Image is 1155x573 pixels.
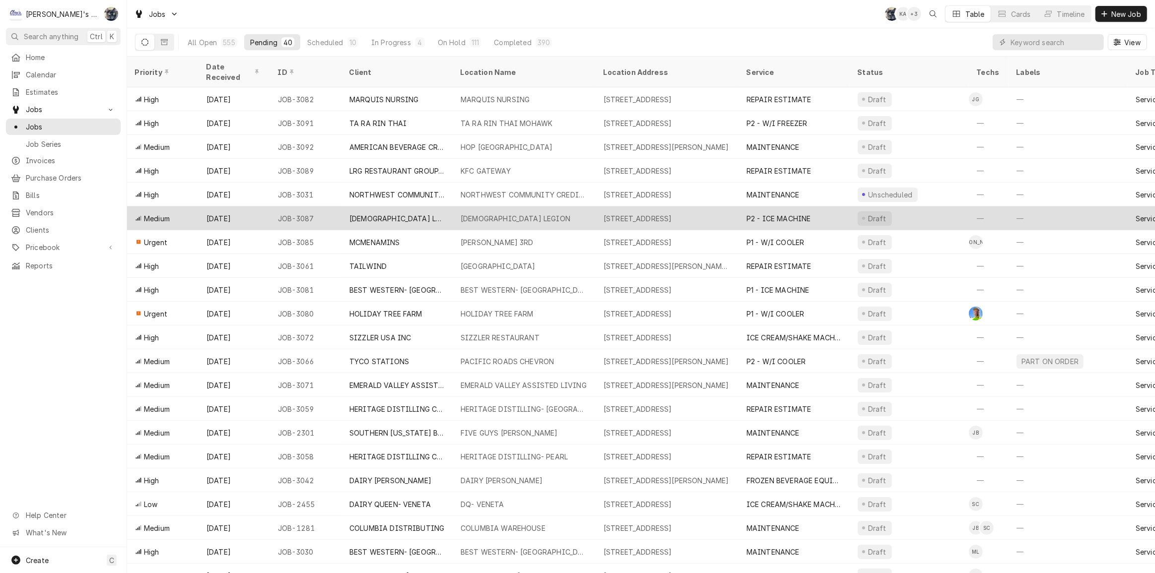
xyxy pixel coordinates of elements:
a: Vendors [6,204,121,221]
div: Draft [867,499,888,509]
div: Clay's Refrigeration's Avatar [9,7,23,21]
div: Labels [1017,67,1120,77]
div: [DATE] [199,159,270,183]
div: [STREET_ADDRESS] [604,237,672,248]
div: P1 - ICE MACHINE [747,285,810,295]
div: Pending [250,37,277,48]
div: [GEOGRAPHIC_DATA] [461,261,536,271]
div: [STREET_ADDRESS] [604,118,672,128]
div: JOB-3072 [270,325,341,349]
div: [DATE] [199,421,270,445]
a: Go to Jobs [130,6,183,22]
div: Location Address [604,67,729,77]
span: High [144,285,159,295]
div: JB [969,521,983,535]
div: JOB-3081 [270,278,341,302]
div: Korey Austin's Avatar [896,7,910,21]
div: — [1009,302,1128,325]
div: P1 - W/I COOLER [747,309,804,319]
div: — [969,111,1009,135]
div: HERITAGE DISTILLING- PEARL [461,451,568,462]
div: JOB-3091 [270,111,341,135]
div: P2 - ICE MACHINE [747,213,811,224]
div: JOB-3087 [270,206,341,230]
div: JOB-3089 [270,159,341,183]
div: LRG RESTAURANT GROUP, LLC. [349,166,445,176]
div: — [1009,325,1128,349]
a: Jobs [6,119,121,135]
div: JOB-3061 [270,254,341,278]
div: Draft [867,428,888,438]
div: [STREET_ADDRESS] [604,190,672,200]
div: — [969,278,1009,302]
div: JOB-2455 [270,492,341,516]
span: C [109,555,114,566]
span: High [144,475,159,486]
div: DQ- VENETA [461,499,504,509]
div: [STREET_ADDRESS][PERSON_NAME] [604,380,729,390]
div: [STREET_ADDRESS] [604,285,672,295]
div: — [969,254,1009,278]
div: [PERSON_NAME] 3RD [461,237,534,248]
div: — [1009,516,1128,540]
div: Sarah Bendele's Avatar [885,7,899,21]
div: All Open [188,37,217,48]
div: [DATE] [199,302,270,325]
div: 390 [538,37,550,48]
div: [STREET_ADDRESS] [604,451,672,462]
span: Help Center [26,510,115,520]
a: Home [6,49,121,65]
div: — [969,135,1009,159]
div: C [9,7,23,21]
span: High [144,94,159,105]
div: Draft [867,475,888,486]
div: DAIRY QUEEN- VENETA [349,499,431,509]
div: [STREET_ADDRESS] [604,309,672,319]
div: — [969,445,1009,468]
div: — [1009,373,1128,397]
div: — [1009,254,1128,278]
div: [DATE] [199,540,270,564]
a: Calendar [6,66,121,83]
div: [STREET_ADDRESS] [604,94,672,105]
div: TA RA RIN THAI MOHAWK [461,118,552,128]
div: Joey Brabb's Avatar [969,521,983,535]
div: [PERSON_NAME]'s Refrigeration [26,9,99,19]
div: Cards [1011,9,1031,19]
div: 40 [283,37,292,48]
span: High [144,332,159,343]
div: Steven Cramer's Avatar [969,497,983,511]
div: [STREET_ADDRESS][PERSON_NAME] [604,142,729,152]
span: Estimates [26,87,116,97]
div: [DATE] [199,373,270,397]
div: PACIFIC ROADS CHEVRON [461,356,554,367]
div: EMERALD VALLEY ASSISTED LIVING [349,380,445,390]
button: View [1108,34,1147,50]
span: Medium [144,142,170,152]
div: MAINTENANCE [747,380,800,390]
div: — [1009,397,1128,421]
div: — [1009,421,1128,445]
div: [STREET_ADDRESS] [604,213,672,224]
span: Pricebook [26,242,101,253]
button: Search anythingCtrlK [6,28,121,45]
div: Date Received [206,62,260,82]
div: Draft [867,523,888,533]
div: Timeline [1057,9,1085,19]
div: [DATE] [199,206,270,230]
div: JOB-3071 [270,373,341,397]
a: Go to Pricebook [6,239,121,255]
div: ICE CREAM/SHAKE MACHINE REPAIR [747,499,842,509]
div: MARQUIS NURSING [349,94,418,105]
div: SOUTHERN [US_STATE] BURGERS AND FRIES [349,428,445,438]
div: SB [104,7,118,21]
div: REPAIR ESTIMATE [747,404,811,414]
div: — [969,349,1009,373]
div: JB [969,426,983,440]
div: FIVE GUYS [PERSON_NAME] [461,428,558,438]
a: Go to Jobs [6,101,121,118]
span: Urgent [144,309,167,319]
div: [DATE] [199,492,270,516]
div: SB [885,7,899,21]
div: [DATE] [199,445,270,468]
